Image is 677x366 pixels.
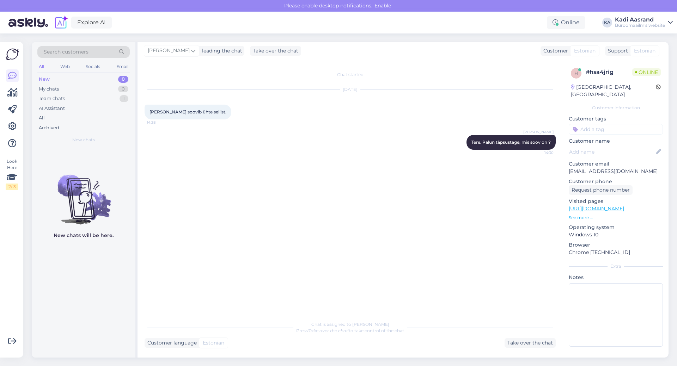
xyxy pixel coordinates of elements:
p: Customer name [569,137,663,145]
div: leading the chat [199,47,242,55]
span: 14:30 [527,150,554,155]
div: Online [547,16,585,29]
p: Operating system [569,224,663,231]
span: Online [632,68,661,76]
a: Explore AI [71,17,112,29]
div: # hsa4jrig [586,68,632,76]
div: Socials [84,62,102,71]
span: Tere. Palun täpsustage, mis soov on ? [471,139,551,145]
div: AI Assistant [39,105,65,112]
p: Customer tags [569,115,663,123]
span: Enable [372,2,393,9]
div: 0 [118,86,128,93]
a: Kadi AasrandBüroomaailm's website [615,17,673,28]
div: Team chats [39,95,65,102]
img: Askly Logo [6,48,19,61]
div: Take over the chat [250,46,301,56]
div: Request phone number [569,185,633,195]
div: Email [115,62,130,71]
div: Take over the chat [505,338,556,348]
span: [PERSON_NAME] [523,129,554,135]
p: Customer phone [569,178,663,185]
div: Support [605,47,628,55]
p: [EMAIL_ADDRESS][DOMAIN_NAME] [569,168,663,175]
a: [URL][DOMAIN_NAME] [569,205,624,212]
span: Estonian [574,47,596,55]
span: h [574,70,578,76]
div: Kadi Aasrand [615,17,665,23]
span: New chats [72,137,95,143]
p: Browser [569,241,663,249]
div: Archived [39,124,59,131]
span: 14:28 [147,120,173,125]
div: Web [59,62,71,71]
div: My chats [39,86,59,93]
div: 2 / 3 [6,184,18,190]
input: Add a tag [569,124,663,135]
div: Customer information [569,105,663,111]
p: Notes [569,274,663,281]
div: Customer language [145,339,197,347]
span: Estonian [203,339,224,347]
input: Add name [569,148,655,156]
span: Estonian [634,47,655,55]
div: 0 [118,76,128,83]
p: New chats will be here. [54,232,114,239]
div: 1 [120,95,128,102]
div: KA [602,18,612,27]
p: See more ... [569,215,663,221]
div: Büroomaailm's website [615,23,665,28]
div: [DATE] [145,86,556,93]
div: All [37,62,45,71]
i: 'Take over the chat' [308,328,349,333]
p: Customer email [569,160,663,168]
div: Customer [541,47,568,55]
div: Chat started [145,72,556,78]
div: Look Here [6,158,18,190]
img: explore-ai [54,15,68,30]
span: Search customers [44,48,89,56]
span: [PERSON_NAME] [148,47,190,55]
p: Windows 10 [569,231,663,238]
div: New [39,76,50,83]
div: Extra [569,263,663,269]
p: Visited pages [569,198,663,205]
div: All [39,114,45,122]
p: Chrome [TECHNICAL_ID] [569,249,663,256]
div: [GEOGRAPHIC_DATA], [GEOGRAPHIC_DATA] [571,83,656,98]
img: No chats [32,162,135,225]
span: Press to take control of the chat [296,328,404,333]
span: [PERSON_NAME] soovib ühte sellist. [150,109,226,114]
span: Chat is assigned to [PERSON_NAME] [311,322,389,327]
